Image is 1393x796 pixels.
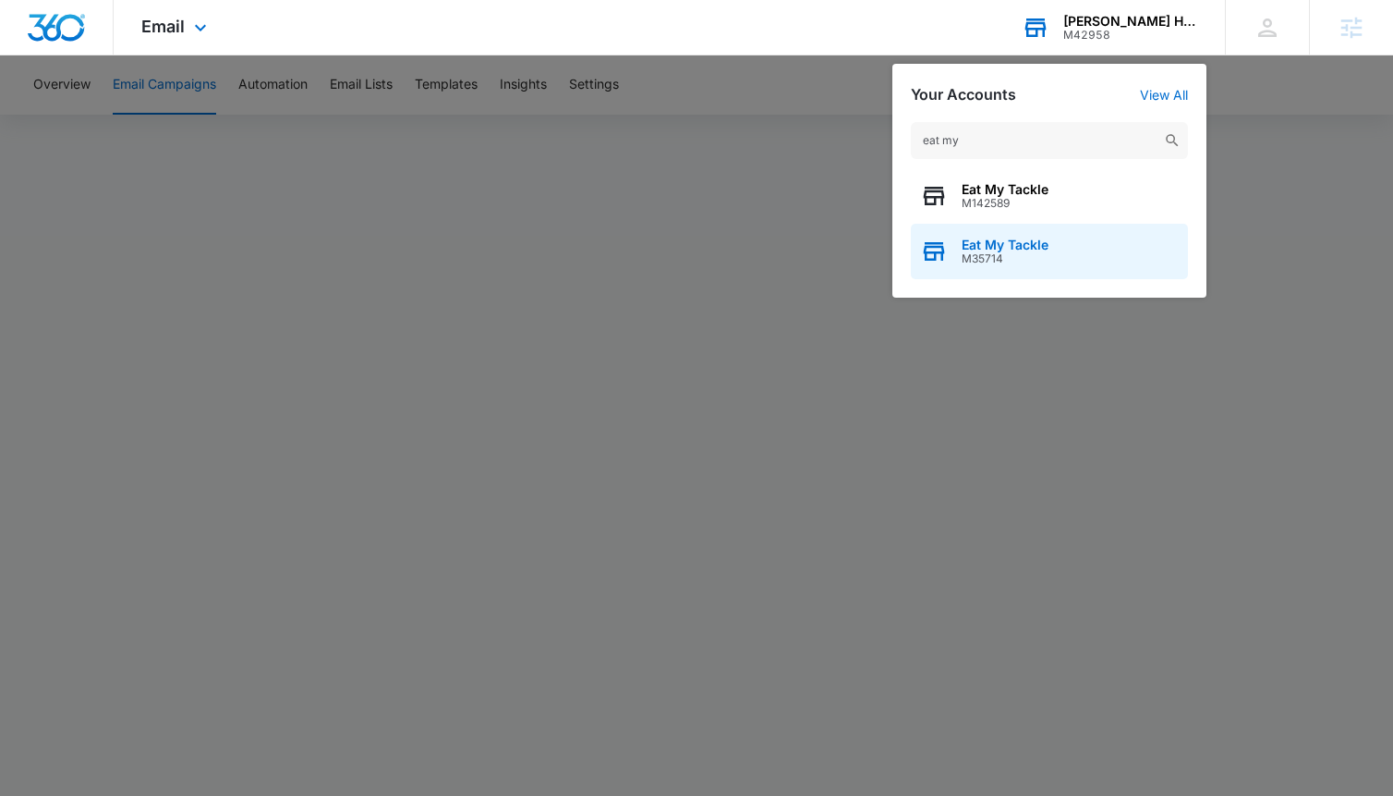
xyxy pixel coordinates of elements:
[1140,87,1188,103] a: View All
[911,122,1188,159] input: Search Accounts
[141,17,185,36] span: Email
[911,168,1188,224] button: Eat My TackleM142589
[1063,14,1198,29] div: account name
[911,86,1016,104] h2: Your Accounts
[962,197,1048,210] span: M142589
[1063,29,1198,42] div: account id
[911,224,1188,279] button: Eat My TackleM35714
[962,182,1048,197] span: Eat My Tackle
[962,252,1048,265] span: M35714
[962,238,1048,252] span: Eat My Tackle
